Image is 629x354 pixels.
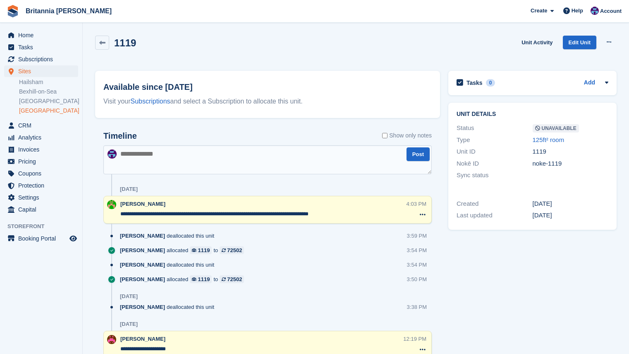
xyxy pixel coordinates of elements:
[19,107,78,115] a: [GEOGRAPHIC_DATA]
[466,79,483,87] h2: Tasks
[120,275,248,283] div: allocated to
[18,132,68,143] span: Analytics
[4,204,78,215] a: menu
[120,201,165,207] span: [PERSON_NAME]
[120,303,165,311] span: [PERSON_NAME]
[227,275,242,283] div: 72502
[4,41,78,53] a: menu
[533,159,609,169] div: noke-1119
[227,246,242,254] div: 72502
[382,131,387,140] input: Show only notes
[198,246,210,254] div: 1119
[407,261,427,269] div: 3:54 PM
[120,336,165,342] span: [PERSON_NAME]
[18,156,68,167] span: Pricing
[103,96,432,106] div: Visit your and select a Subscription to allocate this unit.
[533,211,609,220] div: [DATE]
[190,246,212,254] a: 1119
[198,275,210,283] div: 1119
[533,199,609,209] div: [DATE]
[120,321,138,328] div: [DATE]
[4,53,78,65] a: menu
[120,293,138,300] div: [DATE]
[220,246,244,254] a: 72502
[533,124,579,132] span: Unavailable
[4,156,78,167] a: menu
[190,275,212,283] a: 1119
[4,168,78,179] a: menu
[120,261,165,269] span: [PERSON_NAME]
[19,88,78,96] a: Bexhill-on-Sea
[120,303,218,311] div: deallocated this unit
[18,233,68,244] span: Booking Portal
[120,232,218,240] div: deallocated this unit
[4,120,78,131] a: menu
[18,204,68,215] span: Capital
[4,29,78,41] a: menu
[600,7,622,15] span: Account
[486,79,495,87] div: 0
[18,180,68,191] span: Protection
[120,232,165,240] span: [PERSON_NAME]
[4,65,78,77] a: menu
[107,335,116,344] img: Emily McShane
[4,180,78,191] a: menu
[108,149,117,159] img: Becca Clark
[572,7,583,15] span: Help
[531,7,547,15] span: Create
[120,246,165,254] span: [PERSON_NAME]
[584,78,595,88] a: Add
[120,246,248,254] div: allocated to
[407,303,427,311] div: 3:38 PM
[120,275,165,283] span: [PERSON_NAME]
[407,200,426,208] div: 4:03 PM
[533,147,609,157] div: 1119
[22,4,115,18] a: Britannia [PERSON_NAME]
[457,135,533,145] div: Type
[18,192,68,203] span: Settings
[457,211,533,220] div: Last updated
[68,234,78,243] a: Preview store
[7,5,19,17] img: stora-icon-8386f47178a22dfd0bd8f6a31ec36ba5ce8667c1dd55bd0f319d3a0aa187defe.svg
[131,98,170,105] a: Subscriptions
[120,261,218,269] div: deallocated this unit
[4,144,78,155] a: menu
[18,53,68,65] span: Subscriptions
[457,199,533,209] div: Created
[103,81,432,93] h2: Available since [DATE]
[19,78,78,86] a: Hailsham
[4,233,78,244] a: menu
[518,36,556,49] a: Unit Activity
[114,37,136,48] h2: 1119
[7,222,82,231] span: Storefront
[533,136,564,143] a: 125ft² room
[4,192,78,203] a: menu
[103,131,137,141] h2: Timeline
[407,232,427,240] div: 3:59 PM
[407,246,427,254] div: 3:54 PM
[19,97,78,105] a: [GEOGRAPHIC_DATA]
[18,41,68,53] span: Tasks
[120,186,138,193] div: [DATE]
[18,65,68,77] span: Sites
[457,147,533,157] div: Unit ID
[107,200,116,209] img: Wendy Thorp
[18,29,68,41] span: Home
[382,131,432,140] label: Show only notes
[563,36,596,49] a: Edit Unit
[457,123,533,133] div: Status
[403,335,426,343] div: 12:19 PM
[457,111,608,118] h2: Unit details
[18,120,68,131] span: CRM
[407,147,430,161] button: Post
[220,275,244,283] a: 72502
[591,7,599,15] img: Becca Clark
[4,132,78,143] a: menu
[457,159,533,169] div: Nokē ID
[407,275,427,283] div: 3:50 PM
[457,171,533,180] div: Sync status
[18,168,68,179] span: Coupons
[18,144,68,155] span: Invoices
